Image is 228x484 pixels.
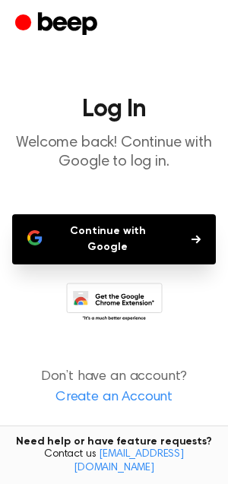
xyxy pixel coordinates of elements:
[12,97,216,122] h1: Log In
[12,367,216,408] p: Don’t have an account?
[12,134,216,172] p: Welcome back! Continue with Google to log in.
[15,10,101,40] a: Beep
[74,449,184,473] a: [EMAIL_ADDRESS][DOMAIN_NAME]
[12,214,216,264] button: Continue with Google
[9,448,219,475] span: Contact us
[15,388,213,408] a: Create an Account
